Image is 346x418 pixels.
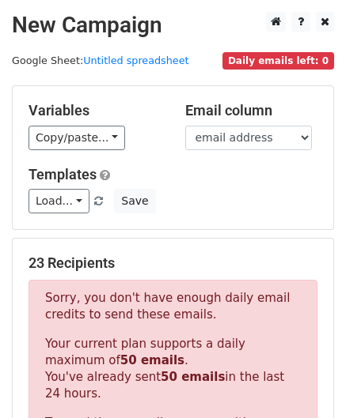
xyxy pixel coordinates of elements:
a: Copy/paste... [29,126,125,150]
strong: 50 emails [120,353,184,367]
a: Untitled spreadsheet [83,55,188,66]
a: Load... [29,189,89,213]
button: Save [114,189,155,213]
h2: New Campaign [12,12,334,39]
h5: Variables [29,102,162,119]
p: Your current plan supports a daily maximum of . You've already sent in the last 24 hours. [45,336,301,402]
strong: 50 emails [161,370,225,384]
a: Daily emails left: 0 [222,55,334,66]
small: Google Sheet: [12,55,189,66]
p: Sorry, you don't have enough daily email credits to send these emails. [45,290,301,323]
h5: Email column [185,102,318,119]
span: Daily emails left: 0 [222,52,334,70]
h5: 23 Recipients [29,254,317,272]
a: Templates [29,166,97,183]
